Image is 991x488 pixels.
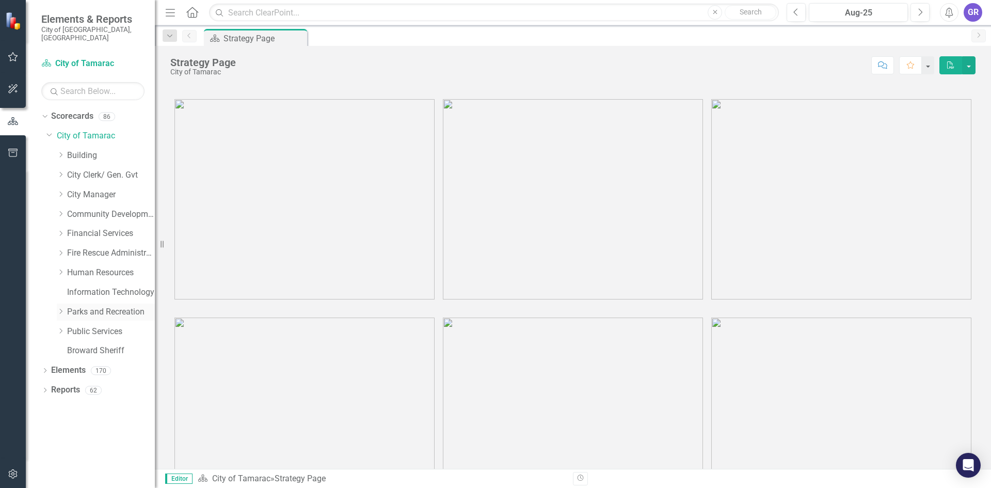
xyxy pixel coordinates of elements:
span: Search [740,8,762,16]
div: Aug-25 [812,7,904,19]
div: » [198,473,565,485]
img: tamarac2%20v3.png [443,99,703,300]
a: Building [67,150,155,162]
a: Fire Rescue Administration [67,247,155,259]
button: Aug-25 [809,3,908,22]
a: Parks and Recreation [67,306,155,318]
div: City of Tamarac [170,68,236,76]
a: Financial Services [67,228,155,240]
div: Strategy Page [223,32,305,45]
a: Human Resources [67,267,155,279]
button: GR [964,3,982,22]
small: City of [GEOGRAPHIC_DATA], [GEOGRAPHIC_DATA] [41,25,145,42]
div: Strategy Page [275,474,326,483]
a: City of Tamarac [212,474,270,483]
a: Information Technology [67,287,155,298]
img: ClearPoint Strategy [5,12,23,30]
a: City of Tamarac [57,130,155,142]
a: City Clerk/ Gen. Gvt [67,169,155,181]
img: tamarac1%20v3.png [174,99,435,300]
a: City Manager [67,189,155,201]
input: Search ClearPoint... [209,4,779,22]
div: Open Intercom Messenger [956,453,981,478]
a: Reports [51,384,80,396]
a: Public Services [67,326,155,338]
a: Elements [51,365,86,376]
button: Search [725,5,776,20]
a: Scorecards [51,111,93,122]
span: Editor [165,474,193,484]
a: Community Development [67,209,155,221]
a: Broward Sheriff [67,345,155,357]
img: tamarac3%20v3.png [711,99,971,300]
div: 62 [85,386,102,395]
span: Elements & Reports [41,13,145,25]
div: 170 [91,366,111,375]
input: Search Below... [41,82,145,100]
a: City of Tamarac [41,58,145,70]
div: 86 [99,112,115,121]
div: Strategy Page [170,57,236,68]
